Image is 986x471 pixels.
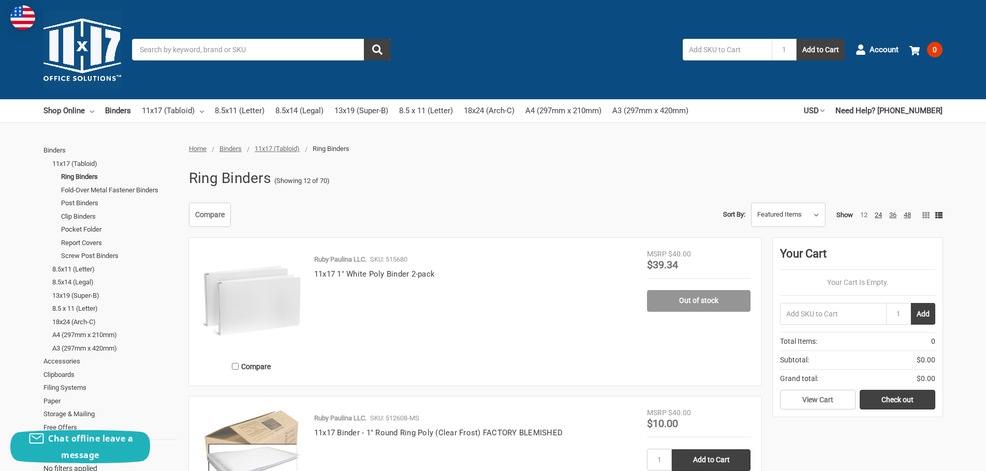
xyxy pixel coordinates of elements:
[525,99,601,122] a: A4 (297mm x 210mm)
[275,99,323,122] a: 8.5x14 (Legal)
[52,276,178,289] a: 8.5x14 (Legal)
[314,254,366,265] p: Ruby Paulina LLC.
[52,157,178,171] a: 11x17 (Tabloid)
[200,249,303,352] img: 11x17 1" White Poly Binder 2-pack
[61,210,178,223] a: Clip Binders
[52,315,178,329] a: 18x24 (Arch-C)
[860,390,935,409] a: Check out
[856,36,899,63] a: Account
[464,99,514,122] a: 18x24 (Arch-C)
[911,303,935,325] button: Add
[612,99,688,122] a: A3 (297mm x 420mm)
[804,99,825,122] a: USD
[860,211,867,219] a: 12
[52,289,178,302] a: 13x19 (Super-B)
[142,99,204,122] a: 11x17 (Tabloid)
[61,196,178,210] a: Post Binders
[43,394,178,408] a: Paper
[836,211,853,219] span: Show
[52,302,178,315] a: 8.5 x 11 (Letter)
[927,42,943,57] span: 0
[189,145,207,153] a: Home
[61,170,178,184] a: Ring Binders
[200,358,303,375] label: Compare
[105,99,131,122] a: Binders
[797,39,845,60] button: Add to Cart
[274,176,330,186] span: (Showing 12 of 70)
[10,5,35,30] img: duty and tax information for United States
[215,99,264,122] a: 8.5x11 (Letter)
[668,408,691,417] span: $40.00
[647,249,667,260] div: MSRP
[780,336,817,347] span: Total Items:
[917,373,935,384] span: $0.00
[219,145,242,153] a: Binders
[255,145,300,153] a: 11x17 (Tabloid)
[43,99,94,122] a: Shop Online
[61,249,178,263] a: Screw Post Binders
[904,211,911,219] a: 48
[43,355,178,368] a: Accessories
[780,390,856,409] a: View Cart
[723,207,745,222] label: Sort By:
[647,417,678,430] span: $10.00
[370,413,419,423] p: SKU: 512608-MS
[10,430,150,463] button: Chat offline leave a message
[917,355,935,366] span: $0.00
[189,165,271,192] h1: Ring Binders
[875,211,882,219] a: 24
[43,11,121,88] img: 11x17.com
[48,433,133,461] span: Chat offline leave a message
[314,428,563,437] a: 11x17 Binder - 1" Round Ring Poly (Clear Frost) FACTORY BLEMISHED
[370,254,407,265] p: SKU: 515680
[780,373,818,384] span: Grand total:
[314,269,435,279] a: 11x17 1" White Poly Binder 2-pack
[43,421,178,434] a: Free Offers
[61,184,178,197] a: Fold-Over Metal Fastener Binders
[314,413,366,423] p: Ruby Paulina LLC.
[835,99,943,122] a: Need Help? [PHONE_NUMBER]
[52,342,178,355] a: A3 (297mm x 420mm)
[61,223,178,236] a: Pocket Folder
[931,336,935,347] span: 0
[647,259,678,271] span: $39.34
[52,263,178,276] a: 8.5x11 (Letter)
[43,407,178,421] a: Storage & Mailing
[399,99,453,122] a: 8.5 x 11 (Letter)
[43,144,178,157] a: Binders
[132,39,391,60] input: Search by keyword, brand or SKU
[647,407,667,418] div: MSRP
[334,99,388,122] a: 13x19 (Super-B)
[52,328,178,342] a: A4 (297mm x 210mm)
[232,363,239,370] input: Compare
[889,211,896,219] a: 36
[672,449,750,471] input: Add to Cart
[647,290,750,312] a: Out of stock
[43,381,178,394] a: Filing Systems
[780,303,886,325] input: Add SKU to Cart
[780,245,935,270] div: Your Cart
[313,145,349,153] span: Ring Binders
[43,368,178,382] a: Clipboards
[780,277,935,288] p: Your Cart Is Empty.
[189,203,231,227] a: Compare
[683,39,772,60] input: Add SKU to Cart
[780,355,809,366] span: Subtotal:
[870,44,899,56] span: Account
[61,236,178,250] a: Report Covers
[668,250,691,258] span: $40.00
[909,36,943,63] a: 0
